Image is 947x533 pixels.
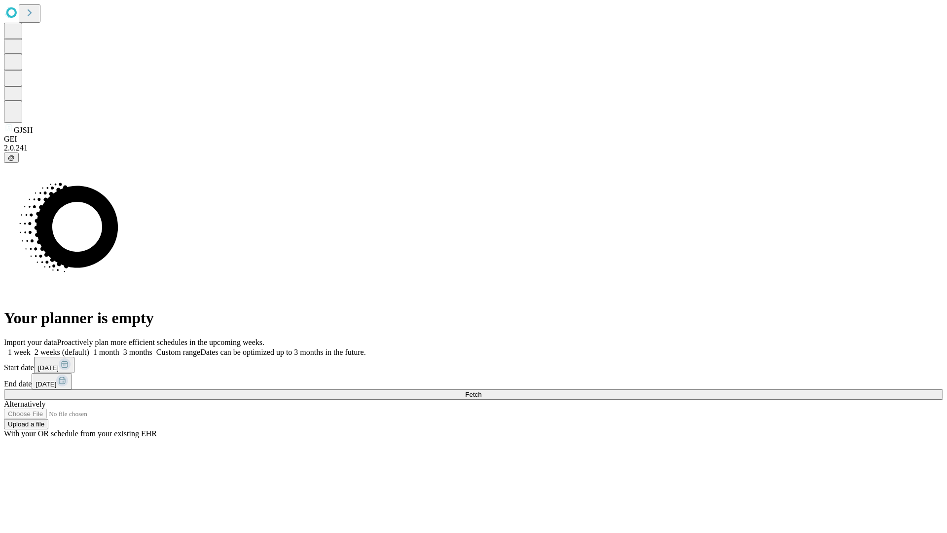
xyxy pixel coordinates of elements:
span: Import your data [4,338,57,346]
span: 1 week [8,348,31,356]
span: Proactively plan more efficient schedules in the upcoming weeks. [57,338,264,346]
span: [DATE] [38,364,59,372]
span: Dates can be optimized up to 3 months in the future. [200,348,365,356]
span: @ [8,154,15,161]
div: GEI [4,135,943,144]
div: End date [4,373,943,389]
span: 3 months [123,348,152,356]
span: GJSH [14,126,33,134]
button: Upload a file [4,419,48,429]
span: With your OR schedule from your existing EHR [4,429,157,438]
button: [DATE] [34,357,74,373]
button: @ [4,152,19,163]
span: 1 month [93,348,119,356]
span: [DATE] [36,381,56,388]
span: Fetch [465,391,481,398]
h1: Your planner is empty [4,309,943,327]
span: 2 weeks (default) [35,348,89,356]
button: [DATE] [32,373,72,389]
div: Start date [4,357,943,373]
div: 2.0.241 [4,144,943,152]
span: Alternatively [4,400,45,408]
button: Fetch [4,389,943,400]
span: Custom range [156,348,200,356]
